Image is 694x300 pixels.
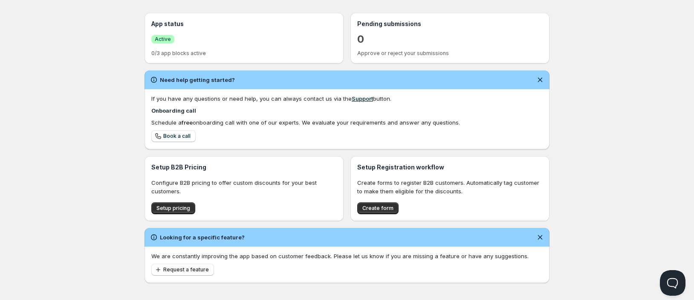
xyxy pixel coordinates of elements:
h3: App status [151,20,337,28]
span: Create form [362,205,393,212]
span: Setup pricing [156,205,190,212]
p: We are constantly improving the app based on customer feedback. Please let us know if you are mis... [151,252,543,260]
h3: Setup Registration workflow [357,163,543,172]
h3: Pending submissions [357,20,543,28]
div: If you have any questions or need help, you can always contact us via the button. [151,94,543,103]
button: Setup pricing [151,202,195,214]
p: 0/3 app blocks active [151,50,337,57]
span: Active [155,36,171,43]
h2: Need help getting started? [160,76,235,84]
h4: Onboarding call [151,106,543,115]
button: Dismiss notification [534,74,546,86]
span: Request a feature [163,266,209,273]
a: Book a call [151,130,196,142]
p: Configure B2B pricing to offer custom discounts for your best customers. [151,178,337,195]
iframe: Help Scout Beacon - Open [660,270,685,296]
button: Request a feature [151,264,214,276]
a: SuccessActive [151,35,174,44]
span: Book a call [163,133,191,140]
a: 0 [357,32,364,46]
button: Create form [357,202,399,214]
p: Approve or reject your submissions [357,50,543,57]
h3: Setup B2B Pricing [151,163,337,172]
b: free [182,119,193,126]
div: Schedule a onboarding call with one of our experts. We evaluate your requirements and answer any ... [151,118,543,127]
a: Support [352,95,373,102]
h2: Looking for a specific feature? [160,233,245,242]
p: Create forms to register B2B customers. Automatically tag customer to make them eligible for the ... [357,178,543,195]
button: Dismiss notification [534,231,546,243]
